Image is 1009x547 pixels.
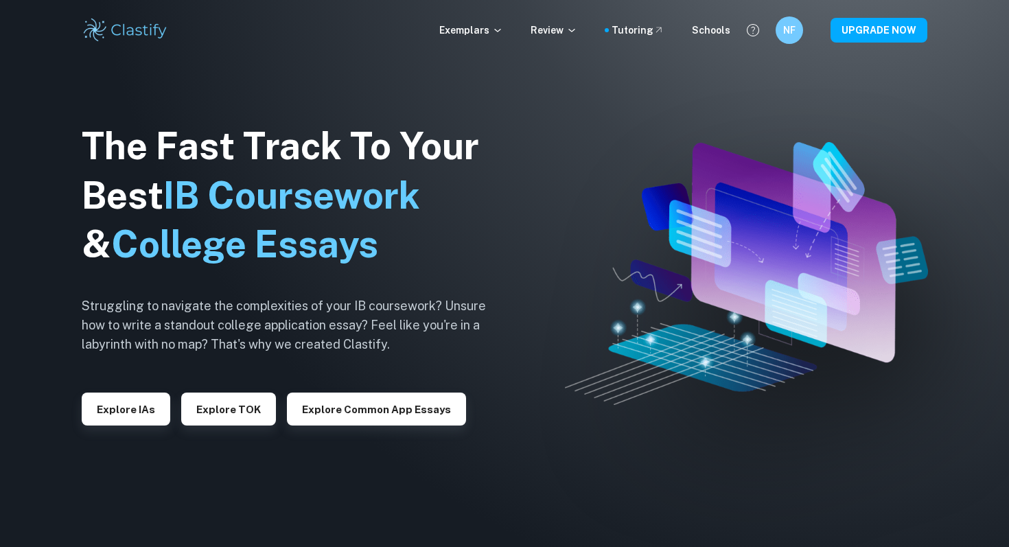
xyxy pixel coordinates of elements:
h6: NF [782,23,798,38]
a: Explore Common App essays [287,402,466,415]
h1: The Fast Track To Your Best & [82,121,507,270]
a: Explore IAs [82,402,170,415]
a: Schools [692,23,730,38]
button: UPGRADE NOW [831,18,927,43]
span: IB Coursework [163,174,420,217]
img: Clastify logo [82,16,169,44]
button: Explore IAs [82,393,170,426]
img: Clastify hero [565,142,928,405]
button: Explore Common App essays [287,393,466,426]
span: College Essays [111,222,378,266]
button: NF [776,16,803,44]
h6: Struggling to navigate the complexities of your IB coursework? Unsure how to write a standout col... [82,296,507,354]
a: Tutoring [612,23,664,38]
a: Explore TOK [181,402,276,415]
button: Explore TOK [181,393,276,426]
button: Help and Feedback [741,19,765,42]
p: Exemplars [439,23,503,38]
p: Review [531,23,577,38]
